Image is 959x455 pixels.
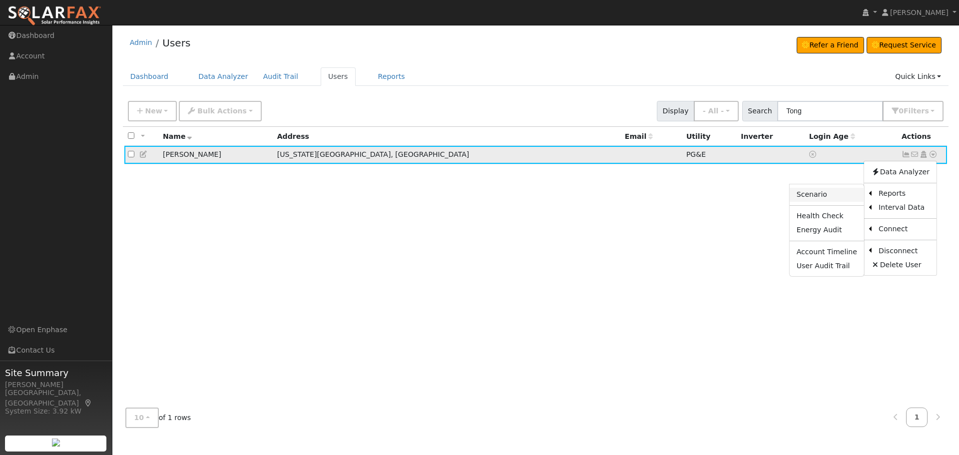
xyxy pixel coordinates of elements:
[145,107,162,115] span: New
[130,38,152,46] a: Admin
[163,132,192,140] span: Name
[872,201,937,215] a: Interval Data
[179,101,261,121] button: Bulk Actions
[125,408,159,428] button: 10
[906,408,928,427] a: 1
[5,380,107,390] div: [PERSON_NAME]
[741,131,802,142] div: Inverter
[867,37,942,54] a: Request Service
[274,146,621,164] td: [US_STATE][GEOGRAPHIC_DATA], [GEOGRAPHIC_DATA]
[790,209,864,223] a: Health Check Report
[919,150,928,158] a: Login As
[686,131,734,142] div: Utility
[191,67,256,86] a: Data Analyzer
[902,131,944,142] div: Actions
[911,151,920,158] i: No email address
[777,101,883,121] input: Search
[872,187,937,201] a: Reports
[790,245,864,259] a: Account Timeline Report
[872,222,937,236] a: Connect
[694,101,739,121] button: - All -
[902,150,911,158] a: Show Graph
[162,37,190,49] a: Users
[888,67,949,86] a: Quick Links
[790,188,864,202] a: Scenario Report
[809,132,855,140] span: Days since last login
[321,67,356,86] a: Users
[134,414,144,422] span: 10
[872,244,937,258] a: Disconnect
[371,67,413,86] a: Reports
[5,388,107,409] div: [GEOGRAPHIC_DATA], [GEOGRAPHIC_DATA]
[742,101,778,121] span: Search
[686,150,706,158] span: PG&E
[890,8,949,16] span: [PERSON_NAME]
[625,132,653,140] span: Email
[883,101,944,121] button: 0Filters
[139,150,148,158] a: Edit User
[925,107,929,115] span: s
[277,131,618,142] div: Address
[7,5,101,26] img: SolarFax
[5,406,107,417] div: System Size: 3.92 kW
[5,366,107,380] span: Site Summary
[864,165,937,179] a: Data Analyzer
[657,101,694,121] span: Display
[929,149,938,160] a: Other actions
[84,399,93,407] a: Map
[125,408,191,428] span: of 1 rows
[123,67,176,86] a: Dashboard
[52,439,60,447] img: retrieve
[790,223,864,237] a: Energy Audit Report
[256,67,306,86] a: Audit Trail
[128,101,177,121] button: New
[904,107,929,115] span: Filter
[797,37,864,54] a: Refer a Friend
[159,146,274,164] td: [PERSON_NAME]
[864,258,937,272] a: Delete User
[809,150,818,158] a: No login access
[790,259,864,273] a: User Audit Trail
[197,107,247,115] span: Bulk Actions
